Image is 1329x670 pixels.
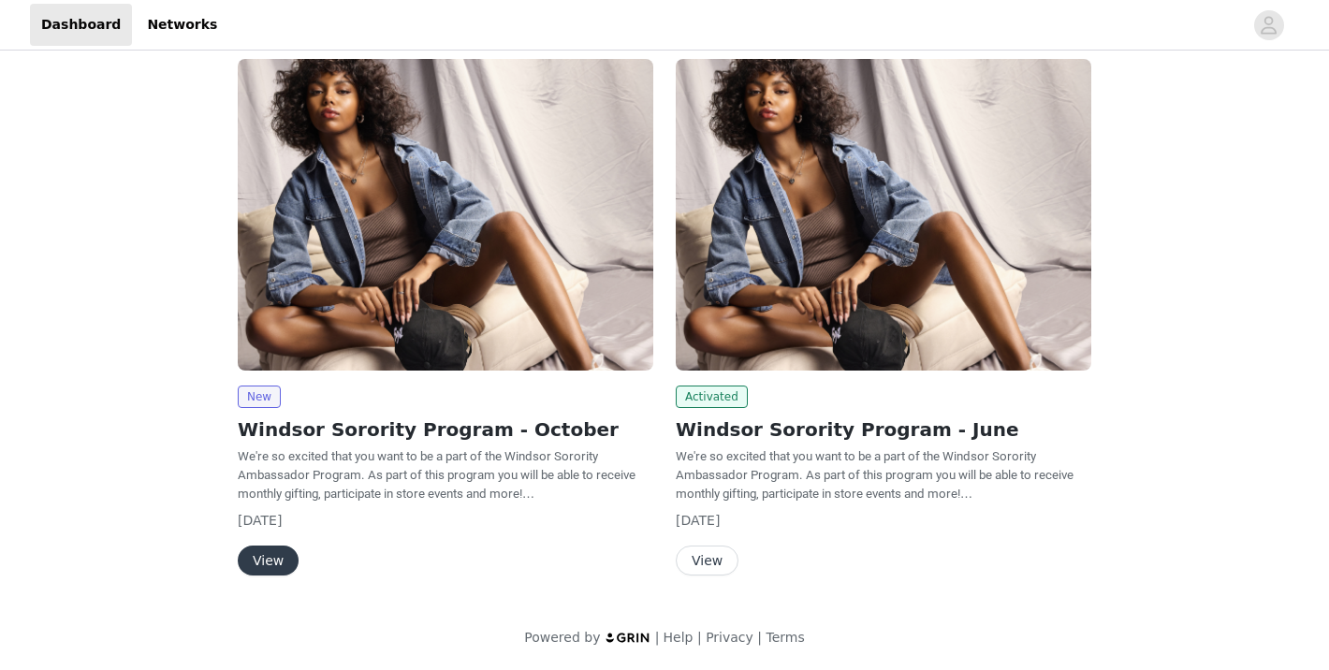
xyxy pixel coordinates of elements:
[664,630,694,645] a: Help
[757,630,762,645] span: |
[706,630,753,645] a: Privacy
[676,59,1091,371] img: Windsor
[238,546,299,575] button: View
[238,415,653,444] h2: Windsor Sorority Program - October
[676,386,748,408] span: Activated
[697,630,702,645] span: |
[676,415,1091,444] h2: Windsor Sorority Program - June
[676,513,720,528] span: [DATE]
[676,546,738,575] button: View
[238,59,653,371] img: Windsor
[676,449,1073,501] span: We're so excited that you want to be a part of the Windsor Sorority Ambassador Program. As part o...
[238,449,635,501] span: We're so excited that you want to be a part of the Windsor Sorority Ambassador Program. As part o...
[524,630,600,645] span: Powered by
[1260,10,1278,40] div: avatar
[136,4,228,46] a: Networks
[676,554,738,568] a: View
[655,630,660,645] span: |
[238,554,299,568] a: View
[238,386,281,408] span: New
[766,630,804,645] a: Terms
[238,513,282,528] span: [DATE]
[605,632,651,644] img: logo
[30,4,132,46] a: Dashboard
